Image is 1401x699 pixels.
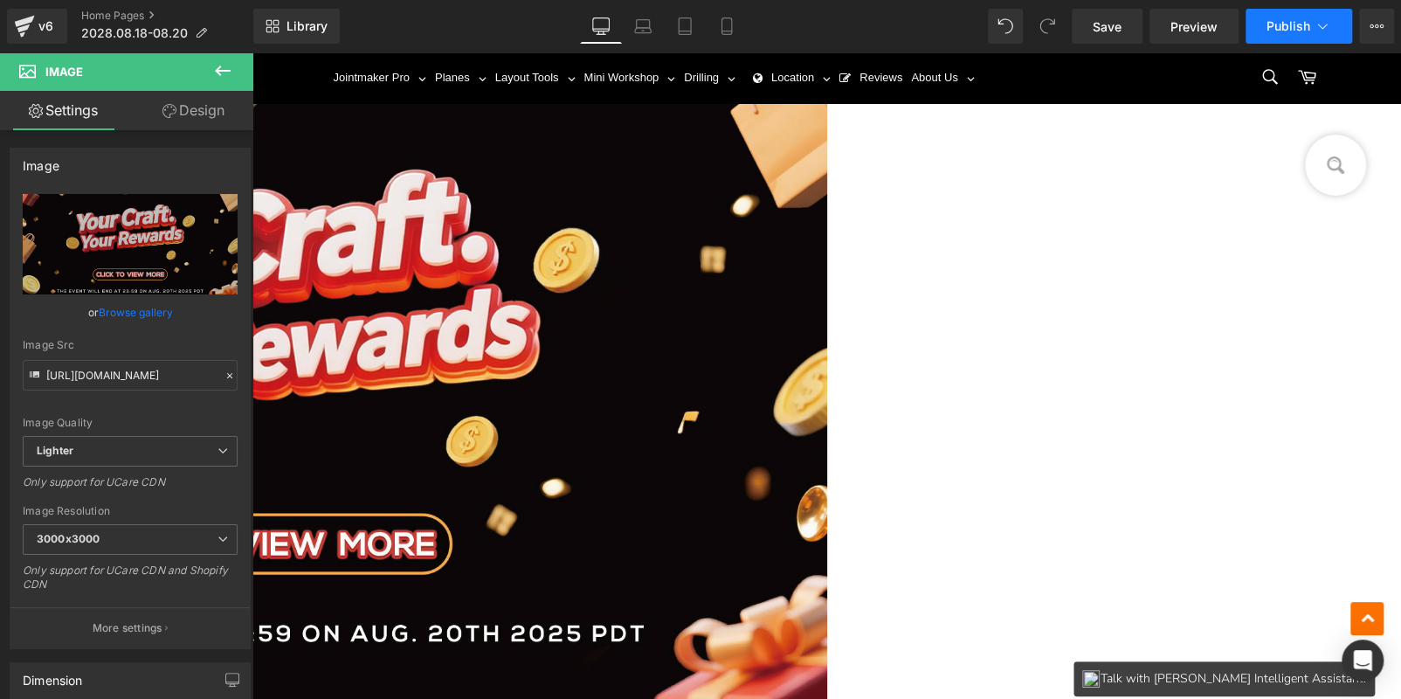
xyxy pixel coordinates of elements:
[654,1,726,51] a: About Us
[664,9,706,44] a: Tablet
[23,303,238,322] div: or
[23,360,238,391] input: Link
[580,9,622,44] a: Desktop
[23,505,238,517] div: Image Resolution
[45,65,83,79] span: Image
[622,9,664,44] a: Laptop
[99,297,173,328] a: Browse gallery
[706,9,748,44] a: Mobile
[607,17,650,33] span: Reviews
[427,1,487,51] a: Drilling
[821,609,1122,644] a: Talk with [PERSON_NAME] Intelligent Assistant.
[23,564,238,603] div: Only support for UCare CDN and Shopify CDN
[583,1,654,51] a: Reviews
[431,17,466,33] span: Drilling
[830,618,847,635] img: client-btn.png
[496,1,583,51] a: Location
[238,1,328,51] a: Layout Tools
[253,9,340,44] a: New Library
[23,149,59,173] div: Image
[130,91,257,130] a: Design
[81,9,253,23] a: Home Pages
[1093,17,1121,36] span: Save
[1246,9,1352,44] button: Publish
[1170,17,1218,36] span: Preview
[327,1,427,51] a: Mini Workshop
[81,26,188,40] span: 2028.08.18-08.20
[23,339,238,351] div: Image Src
[286,18,328,34] span: Library
[81,17,157,33] span: Jointmaker Pro
[519,17,562,33] span: Location
[988,9,1023,44] button: Undo
[178,1,238,51] a: Planes
[183,17,217,33] span: Planes
[659,17,705,33] span: About Us
[10,607,250,648] button: More settings
[23,475,238,501] div: Only support for UCare CDN
[77,1,178,51] a: Jointmaker Pro
[37,532,100,545] b: 3000x3000
[331,17,406,33] span: Mini Workshop
[23,663,83,688] div: Dimension
[1149,9,1239,44] a: Preview
[1359,9,1394,44] button: More
[848,618,1114,635] span: Talk with [PERSON_NAME] Intelligent Assistant.
[1342,640,1384,682] div: Open Intercom Messenger
[7,9,67,44] a: v6
[37,444,73,457] b: Lighter
[1030,9,1065,44] button: Redo
[93,620,162,636] p: More settings
[35,15,57,38] div: v6
[23,417,238,429] div: Image Quality
[1266,19,1310,33] span: Publish
[243,17,307,33] span: Layout Tools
